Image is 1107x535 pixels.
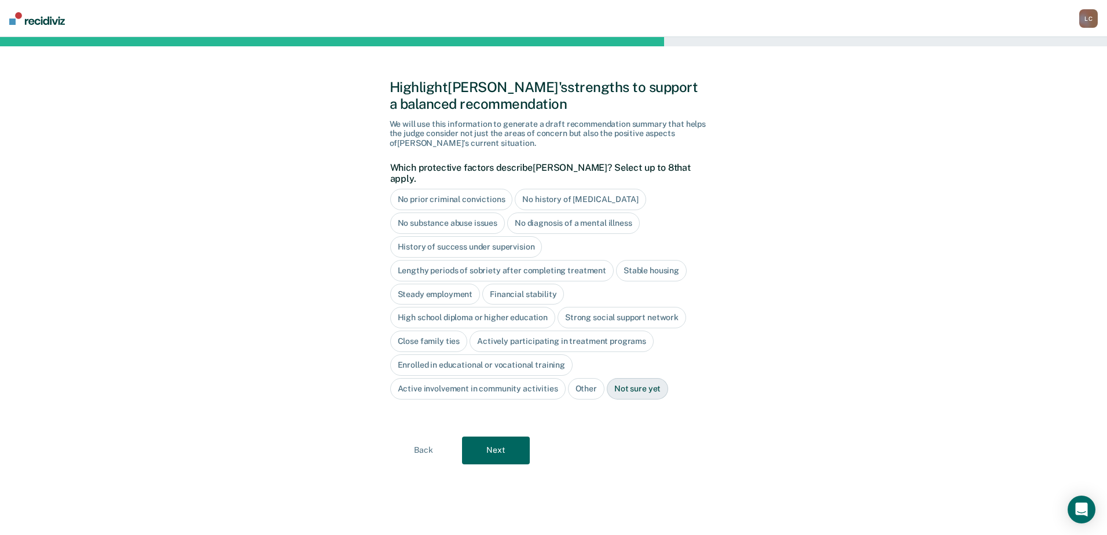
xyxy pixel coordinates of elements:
img: Recidiviz [9,12,65,25]
div: No substance abuse issues [390,212,505,234]
div: Steady employment [390,284,481,305]
div: No prior criminal convictions [390,189,513,210]
button: LC [1079,9,1098,28]
div: We will use this information to generate a draft recommendation summary that helps the judge cons... [390,119,718,148]
div: Open Intercom Messenger [1068,496,1095,523]
div: Not sure yet [607,378,668,400]
div: Lengthy periods of sobriety after completing treatment [390,260,614,281]
div: Enrolled in educational or vocational training [390,354,573,376]
button: Back [390,437,457,464]
div: High school diploma or higher education [390,307,556,328]
div: Highlight [PERSON_NAME]'s strengths to support a balanced recommendation [390,79,718,112]
div: Active involvement in community activities [390,378,566,400]
div: No diagnosis of a mental illness [507,212,640,234]
div: Stable housing [616,260,687,281]
div: No history of [MEDICAL_DATA] [515,189,646,210]
div: Other [568,378,604,400]
div: Actively participating in treatment programs [470,331,654,352]
div: History of success under supervision [390,236,542,258]
label: Which protective factors describe [PERSON_NAME] ? Select up to 8 that apply. [390,162,712,184]
button: Next [462,437,530,464]
div: Close family ties [390,331,468,352]
div: L C [1079,9,1098,28]
div: Strong social support network [558,307,686,328]
div: Financial stability [482,284,564,305]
